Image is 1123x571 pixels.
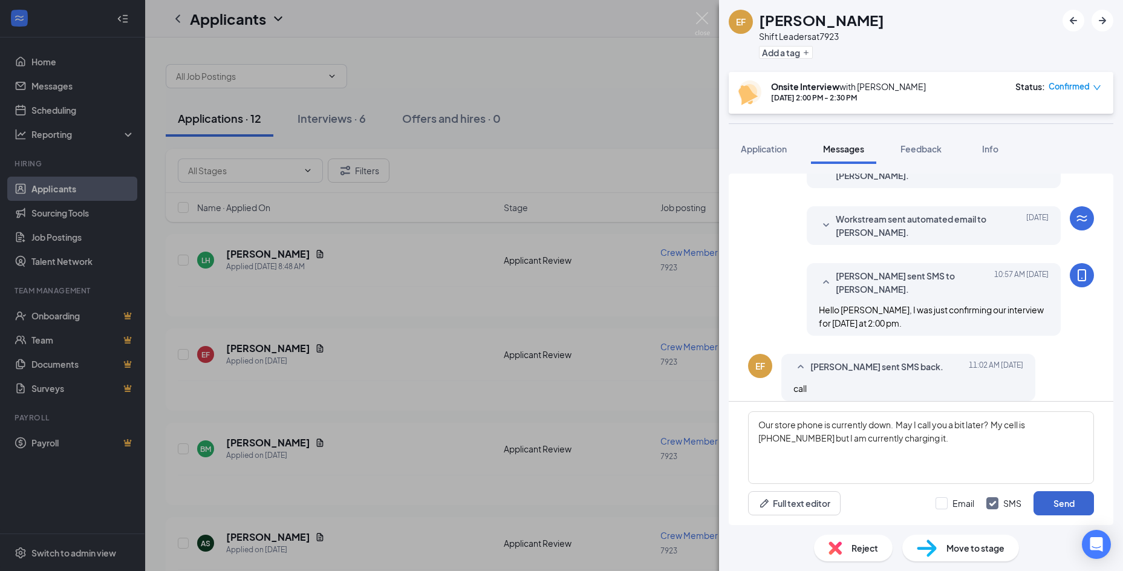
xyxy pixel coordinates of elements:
[759,30,884,42] div: Shift Leaders at 7923
[823,143,864,154] span: Messages
[758,497,770,509] svg: Pen
[1033,491,1094,515] button: Send
[836,269,994,296] span: [PERSON_NAME] sent SMS to [PERSON_NAME].
[771,93,926,103] div: [DATE] 2:00 PM - 2:30 PM
[946,541,1004,555] span: Move to stage
[1082,530,1111,559] div: Open Intercom Messenger
[1063,10,1084,31] button: ArrowLeftNew
[771,80,926,93] div: with [PERSON_NAME]
[810,360,943,374] span: [PERSON_NAME] sent SMS back.
[1095,13,1110,28] svg: ArrowRight
[1075,211,1089,226] svg: WorkstreamLogo
[771,81,839,92] b: Onsite Interview
[1049,80,1090,93] span: Confirmed
[1093,83,1101,92] span: down
[793,383,807,394] span: call
[759,10,884,30] h1: [PERSON_NAME]
[1015,80,1045,93] div: Status :
[1026,212,1049,239] span: [DATE]
[819,218,833,233] svg: SmallChevronDown
[736,16,746,28] div: EF
[994,269,1049,296] span: [DATE] 10:57 AM
[819,275,833,290] svg: SmallChevronUp
[969,360,1023,374] span: [DATE] 11:02 AM
[755,360,765,372] div: EF
[1066,13,1081,28] svg: ArrowLeftNew
[836,212,994,239] span: Workstream sent automated email to [PERSON_NAME].
[851,541,878,555] span: Reject
[900,143,942,154] span: Feedback
[748,411,1094,484] textarea: Our store phone is currently down. May I call you a bit later? My cell is [PHONE_NUMBER] but I am...
[793,360,808,374] svg: SmallChevronUp
[802,49,810,56] svg: Plus
[741,143,787,154] span: Application
[748,491,841,515] button: Full text editorPen
[1092,10,1113,31] button: ArrowRight
[982,143,998,154] span: Info
[759,46,813,59] button: PlusAdd a tag
[819,304,1044,328] span: Hello [PERSON_NAME], I was just confirming our interview for [DATE] at 2:00 pm.
[1075,268,1089,282] svg: MobileSms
